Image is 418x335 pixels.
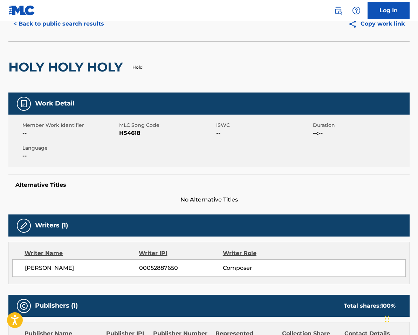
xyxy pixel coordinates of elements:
[8,59,126,75] h2: HOLY HOLY HOLY
[25,264,139,272] span: [PERSON_NAME]
[22,152,117,160] span: --
[313,129,408,137] span: --:--
[216,129,311,137] span: --
[35,302,78,310] h5: Publishers (1)
[132,64,143,70] p: Hold
[25,249,139,258] div: Writer Name
[15,182,403,189] h5: Alternative Titles
[119,122,214,129] span: MLC Song Code
[8,196,410,204] span: No Alternative Titles
[139,264,223,272] span: 00052887650
[223,264,299,272] span: Composer
[8,15,109,33] button: < Back to public search results
[22,122,117,129] span: Member Work Identifier
[348,20,361,28] img: Copy work link
[119,129,214,137] span: H54618
[331,4,345,18] a: Public Search
[352,6,361,15] img: help
[383,301,418,335] iframe: Chat Widget
[8,5,35,15] img: MLC Logo
[368,2,410,19] a: Log In
[223,249,299,258] div: Writer Role
[385,308,389,329] div: Drag
[139,249,222,258] div: Writer IPI
[343,15,410,33] button: Copy work link
[349,4,363,18] div: Help
[381,302,396,309] span: 100 %
[344,302,396,310] div: Total shares:
[35,221,68,230] h5: Writers (1)
[216,122,311,129] span: ISWC
[313,122,408,129] span: Duration
[20,221,28,230] img: Writers
[35,100,74,108] h5: Work Detail
[20,100,28,108] img: Work Detail
[22,144,117,152] span: Language
[20,302,28,310] img: Publishers
[334,6,342,15] img: search
[22,129,117,137] span: --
